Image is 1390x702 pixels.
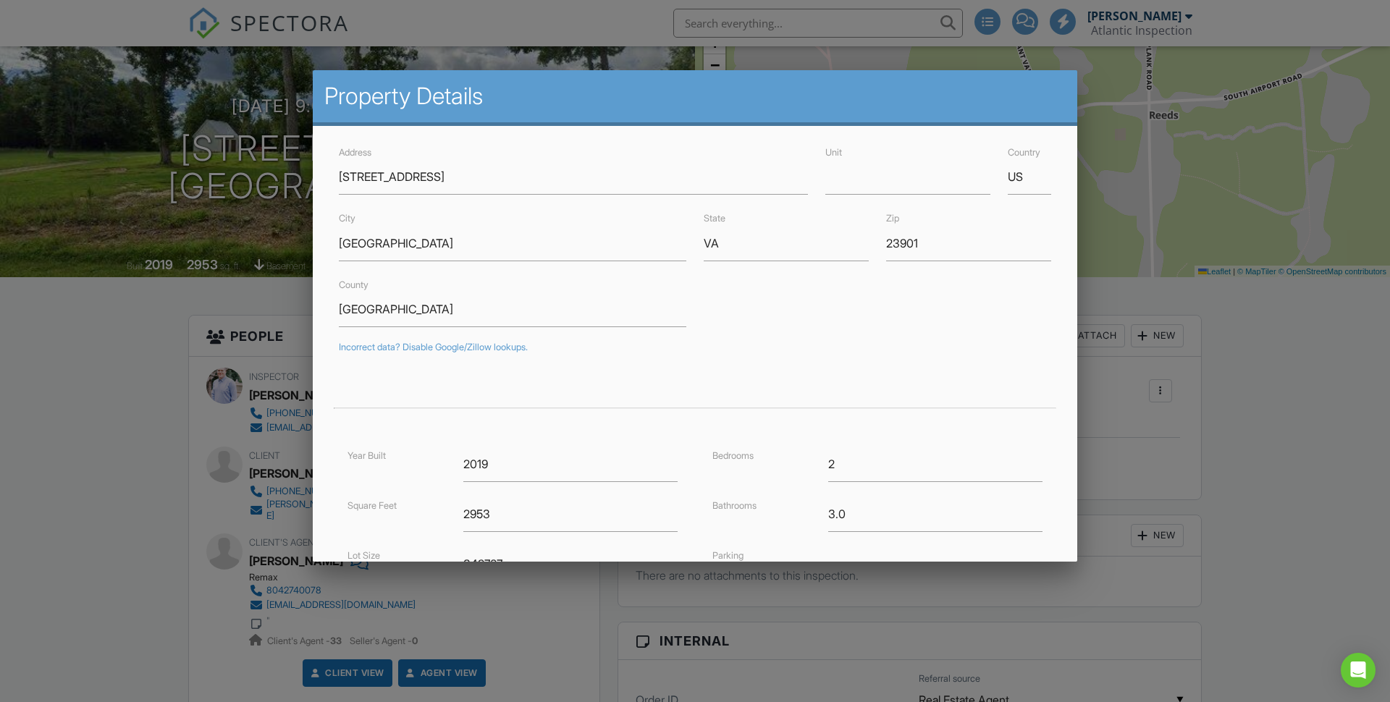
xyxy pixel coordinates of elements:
div: Incorrect data? Disable Google/Zillow lookups. [339,342,1051,353]
label: County [339,279,368,290]
label: Square Feet [347,500,397,511]
label: Unit [825,147,842,158]
label: Bedrooms [712,450,754,461]
label: Year Built [347,450,386,461]
div: Open Intercom Messenger [1341,653,1376,688]
h2: Property Details [324,82,1066,111]
label: Country [1008,147,1040,158]
label: Bathrooms [712,500,757,511]
label: Lot Size [347,550,380,561]
label: State [704,213,725,224]
label: Parking [712,550,744,561]
label: Address [339,147,371,158]
label: Zip [886,213,899,224]
label: City [339,213,355,224]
